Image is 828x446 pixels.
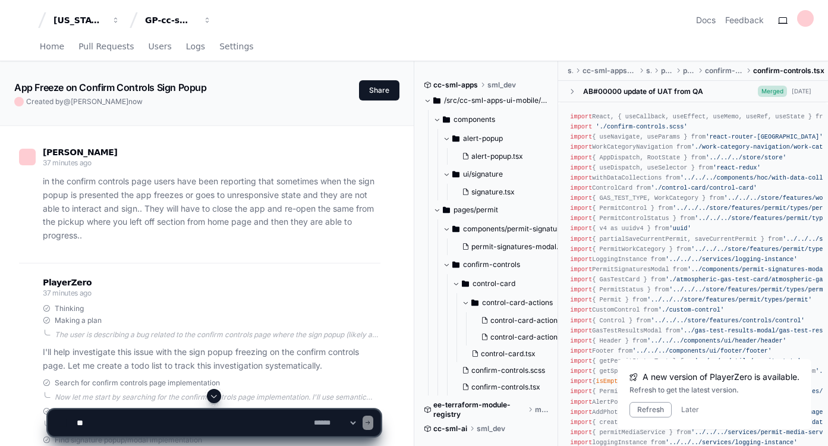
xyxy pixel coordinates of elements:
[570,306,592,313] span: import
[570,286,592,293] span: import
[570,327,592,334] span: import
[570,174,592,181] span: import
[713,164,761,171] span: 'react-redux'
[583,87,703,96] div: AB#00000 update of UAT from QA
[647,337,786,344] span: '../../../components/ui/header/header'
[78,43,134,50] span: Pull Requests
[481,349,536,359] span: control-card.tsx
[570,368,592,375] span: import
[570,164,592,171] span: import
[629,402,672,417] button: Refresh
[471,242,568,252] span: permit-signatures-modal.tsx
[467,346,578,362] button: control-card.tsx
[570,215,592,222] span: import
[473,279,515,288] span: control-card
[706,154,786,161] span: '../../../store/store'
[658,306,724,313] span: './custom-control'
[14,81,207,93] app-text-character-animate: App Freeze on Confirm Controls Sign Popup
[186,33,205,61] a: Logs
[570,184,592,191] span: import
[753,66,824,76] span: confirm-controls.tsx
[570,205,592,212] span: import
[490,316,578,325] span: control-card-actions.scss
[463,134,503,143] span: alert-popup
[26,97,143,106] span: Created by
[725,14,764,26] button: Feedback
[128,97,143,106] span: now
[457,362,571,379] button: confirm-controls.scss
[452,131,459,146] svg: Directory
[463,260,520,269] span: confirm-controls
[433,93,440,108] svg: Directory
[661,66,673,76] span: pages
[632,347,772,354] span: '../../../components/ui/footer/footer'
[570,123,592,130] span: import
[452,222,459,236] svg: Directory
[471,187,515,197] span: signature.tsx
[43,175,380,243] p: in the confirm controls page users have been reporting that sometimes when the sign popup is pres...
[452,257,459,272] svg: Directory
[454,205,498,215] span: pages/permit
[476,312,578,329] button: control-card-actions.scss
[482,298,553,307] span: control-card-actions
[43,147,118,157] span: [PERSON_NAME]
[433,110,559,129] button: components
[463,224,569,234] span: components/permit-signatures-modal
[55,330,380,340] div: The user is describing a bug related to the confirm controls page where the sign popup (likely a ...
[471,366,545,375] span: confirm-controls.scss
[443,255,569,274] button: confirm-controls
[55,378,220,388] span: Search for confirm controls page implementation
[219,33,253,61] a: Settings
[570,194,592,202] span: import
[471,382,540,392] span: confirm-controls.tsx
[570,276,592,283] span: import
[443,129,559,148] button: alert-popup
[359,80,399,100] button: Share
[424,91,550,110] button: /src/cc-sml-apps-ui-mobile/src
[570,133,592,140] span: import
[443,219,569,238] button: components/permit-signatures-modal
[643,371,799,383] span: A new version of PlayerZero is available.
[570,154,592,161] span: import
[43,279,92,286] span: PlayerZero
[651,317,805,324] span: '../../../store/features/controls/control'
[758,86,787,97] span: Merged
[490,332,573,342] span: control-card-actions.tsx
[570,113,592,120] span: import
[454,115,495,124] span: components
[145,14,196,26] div: GP-cc-sml-apps
[40,43,64,50] span: Home
[149,33,172,61] a: Users
[683,66,696,76] span: permit
[433,200,559,219] button: pages/permit
[696,14,716,26] a: Docs
[463,169,503,179] span: ui/signature
[570,337,592,344] span: import
[487,80,516,90] span: sml_dev
[55,316,102,325] span: Making a plan
[64,97,71,106] span: @
[570,317,592,324] span: import
[695,357,801,365] span: '../../../utils/permit-state'
[646,66,651,76] span: src
[457,184,552,200] button: signature.tsx
[452,167,459,181] svg: Directory
[792,87,811,96] div: [DATE]
[55,304,84,313] span: Thinking
[570,388,592,395] span: import
[570,246,592,253] span: import
[219,43,253,50] span: Settings
[78,33,134,61] a: Pull Requests
[71,97,128,106] span: [PERSON_NAME]
[471,152,523,161] span: alert-popup.tsx
[570,357,592,365] span: import
[443,165,559,184] button: ui/signature
[570,235,592,243] span: import
[570,347,592,354] span: import
[596,378,621,385] span: isEmpty
[457,379,571,395] button: confirm-controls.tsx
[570,256,592,263] span: import
[443,112,450,127] svg: Directory
[570,225,592,232] span: import
[669,225,691,232] span: 'uuid'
